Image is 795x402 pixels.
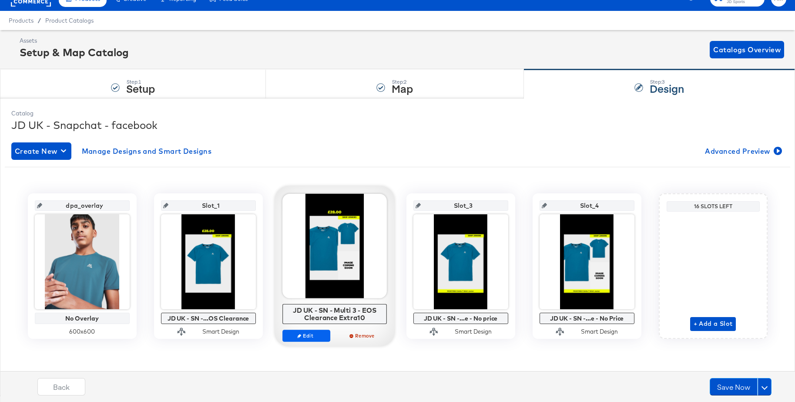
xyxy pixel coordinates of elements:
[710,378,758,395] button: Save Now
[710,41,784,58] button: Catalogs Overview
[37,315,127,322] div: No Overlay
[416,315,506,322] div: JD UK - SN -...e - No price
[392,81,413,95] strong: Map
[11,109,784,118] div: Catalog
[126,81,155,95] strong: Setup
[705,145,780,157] span: Advanced Preview
[37,378,85,395] button: Back
[669,203,758,210] div: 16 Slots Left
[650,81,684,95] strong: Design
[650,79,684,85] div: Step: 3
[45,17,94,24] a: Product Catalogs
[690,317,736,331] button: + Add a Slot
[694,318,733,329] span: + Add a Slot
[20,45,129,60] div: Setup & Map Catalog
[11,142,71,160] button: Create New
[15,145,68,157] span: Create New
[202,328,239,336] div: Smart Design
[455,328,492,336] div: Smart Design
[713,44,781,56] span: Catalogs Overview
[35,328,130,336] div: 600 x 600
[78,142,215,160] button: Manage Designs and Smart Designs
[11,118,784,132] div: JD UK - Snapchat - facebook
[392,79,413,85] div: Step: 2
[34,17,45,24] span: /
[342,332,382,339] span: Remove
[542,315,632,322] div: JD UK - SN -...e - No Price
[581,328,618,336] div: Smart Design
[339,330,386,342] button: Remove
[9,17,34,24] span: Products
[285,306,384,321] div: JD UK - SN - Multi 3 - EOS Clearance Extra10
[286,332,326,339] span: Edit
[163,315,254,322] div: JD UK - SN -...OS Clearance
[126,79,155,85] div: Step: 1
[701,142,784,160] button: Advanced Preview
[20,37,129,45] div: Assets
[282,330,330,342] button: Edit
[82,145,212,157] span: Manage Designs and Smart Designs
